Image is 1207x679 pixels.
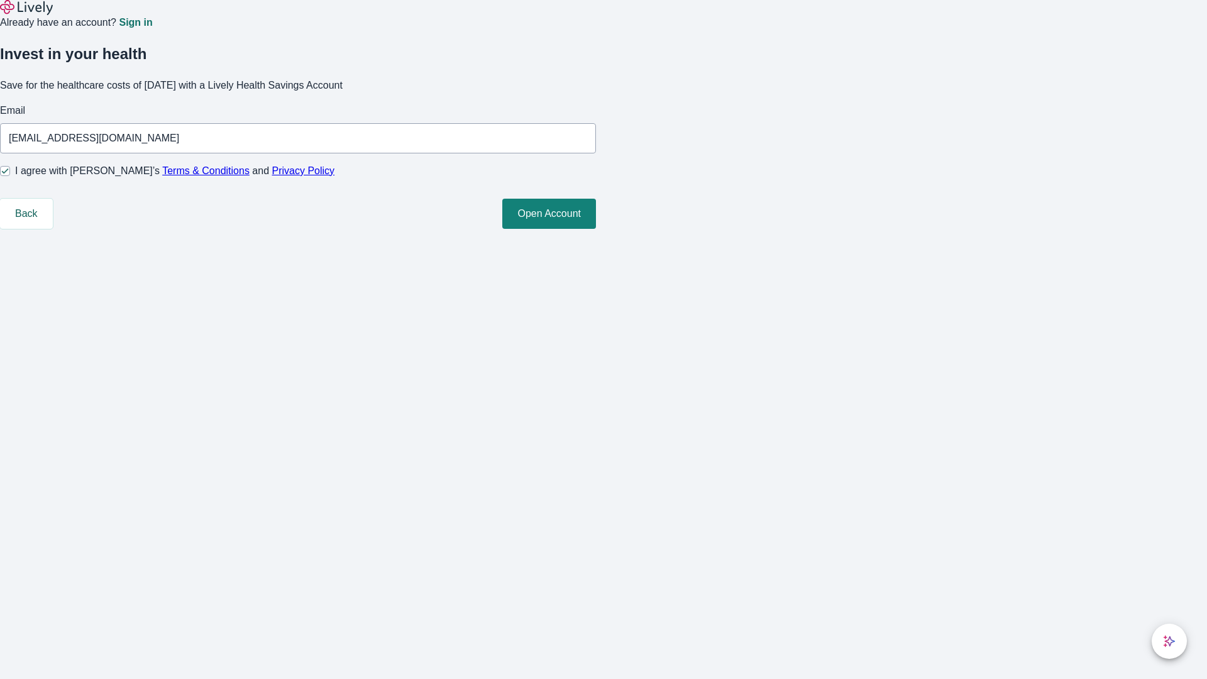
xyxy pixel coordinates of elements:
button: chat [1152,624,1187,659]
svg: Lively AI Assistant [1163,635,1176,648]
a: Sign in [119,18,152,28]
a: Privacy Policy [272,165,335,176]
span: I agree with [PERSON_NAME]’s and [15,163,334,179]
a: Terms & Conditions [162,165,250,176]
button: Open Account [502,199,596,229]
